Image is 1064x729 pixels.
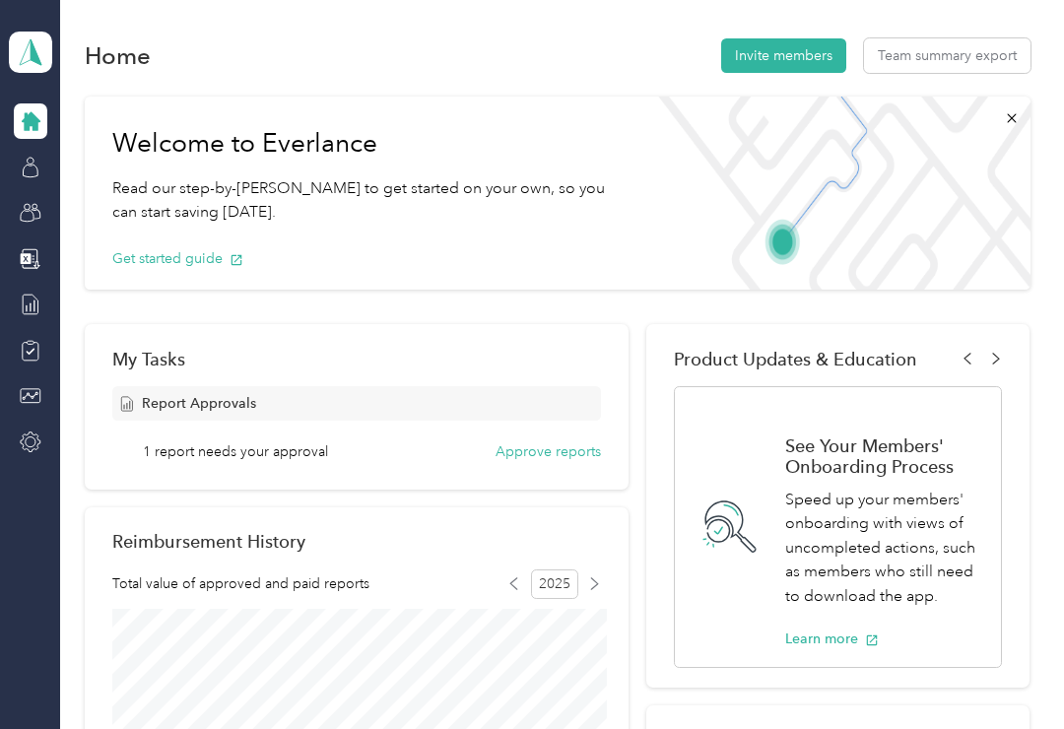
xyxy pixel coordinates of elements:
[721,38,846,73] button: Invite members
[112,349,602,369] div: My Tasks
[785,629,879,649] button: Learn more
[864,38,1031,73] button: Team summary export
[674,349,917,369] span: Product Updates & Education
[142,393,256,414] span: Report Approvals
[785,488,981,609] p: Speed up your members' onboarding with views of uncompleted actions, such as members who still ne...
[112,176,617,225] p: Read our step-by-[PERSON_NAME] to get started on your own, so you can start saving [DATE].
[496,441,601,462] button: Approve reports
[112,573,369,594] span: Total value of approved and paid reports
[954,619,1064,729] iframe: Everlance-gr Chat Button Frame
[643,97,1030,290] img: Welcome to everlance
[143,441,328,462] span: 1 report needs your approval
[112,128,617,160] h1: Welcome to Everlance
[785,435,981,477] h1: See Your Members' Onboarding Process
[112,531,305,552] h2: Reimbursement History
[85,45,151,66] h1: Home
[112,248,243,269] button: Get started guide
[531,569,578,599] span: 2025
